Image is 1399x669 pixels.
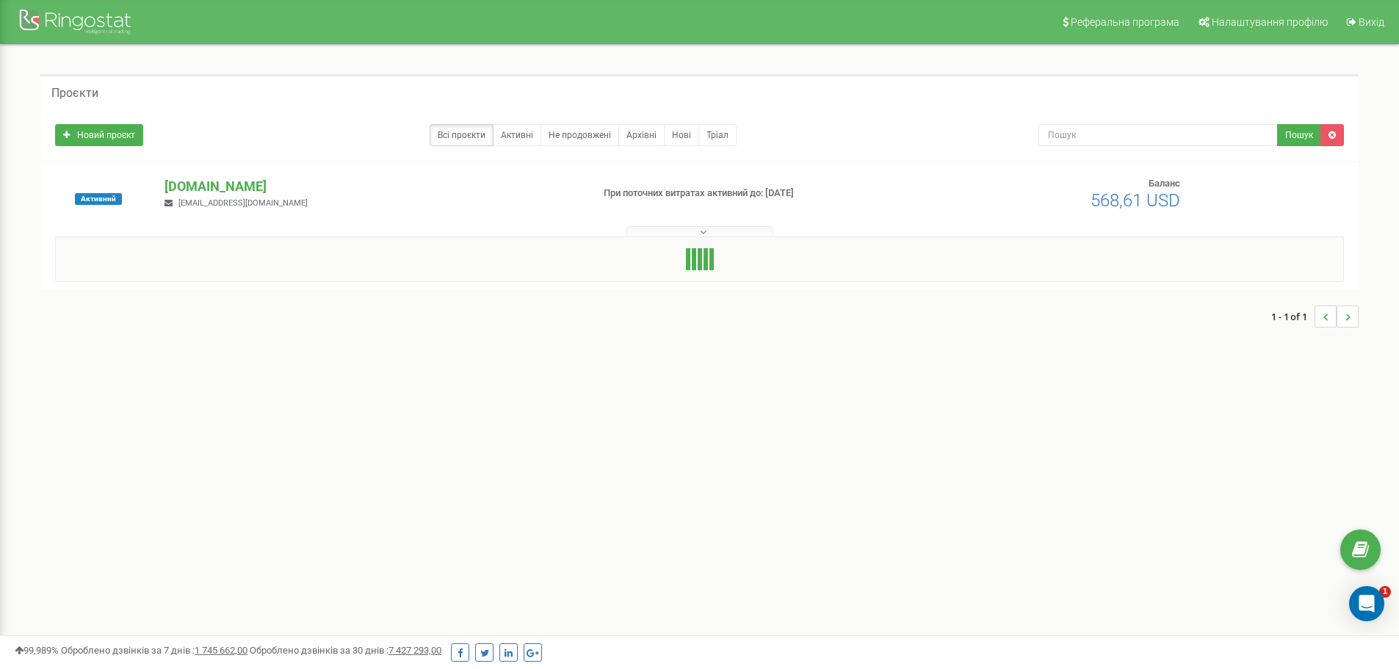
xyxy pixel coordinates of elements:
div: Open Intercom Messenger [1349,586,1384,621]
span: 99,989% [15,645,59,656]
a: Архівні [618,124,665,146]
a: Тріал [698,124,737,146]
a: Не продовжені [541,124,619,146]
span: Баланс [1149,178,1180,189]
span: Вихід [1359,16,1384,28]
u: 7 427 293,00 [388,645,441,656]
span: 568,61 USD [1091,190,1180,211]
span: Оброблено дзвінків за 7 днів : [61,645,247,656]
span: 1 - 1 of 1 [1271,305,1315,328]
nav: ... [1271,291,1359,342]
a: Активні [493,124,541,146]
span: Налаштування профілю [1212,16,1328,28]
span: Оброблено дзвінків за 30 днів : [250,645,441,656]
span: 1 [1379,586,1391,598]
p: При поточних витратах активний до: [DATE] [604,187,909,200]
span: Активний [75,193,122,205]
p: [DOMAIN_NAME] [165,177,579,196]
u: 1 745 662,00 [195,645,247,656]
input: Пошук [1038,124,1278,146]
h5: Проєкти [51,87,98,100]
span: Реферальна програма [1071,16,1179,28]
a: Всі проєкти [430,124,494,146]
a: Нові [664,124,699,146]
span: [EMAIL_ADDRESS][DOMAIN_NAME] [178,198,308,208]
button: Пошук [1277,124,1321,146]
a: Новий проєкт [55,124,143,146]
